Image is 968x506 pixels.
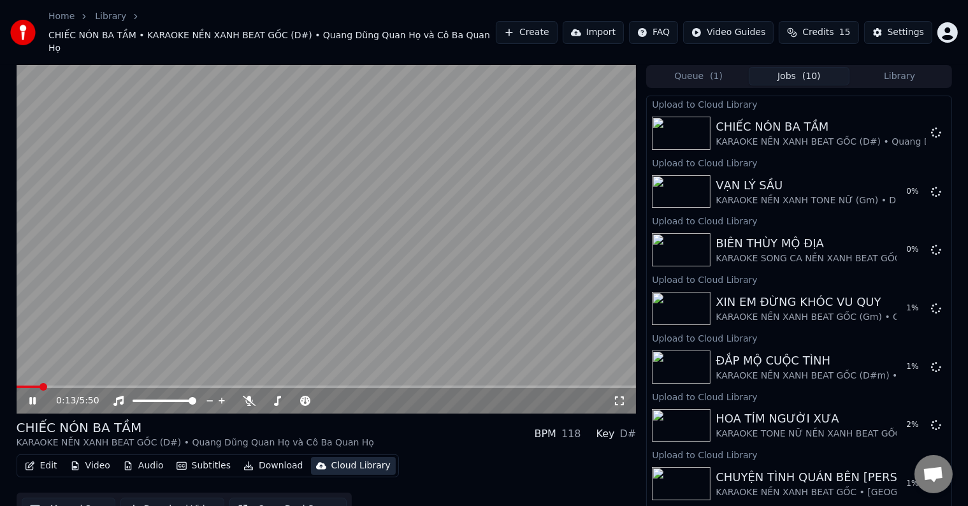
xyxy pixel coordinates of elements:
[563,21,624,44] button: Import
[79,394,99,407] span: 5:50
[710,70,723,83] span: ( 1 )
[17,437,375,449] div: KARAOKE NỀN XANH BEAT GỐC (D#) • Quang Dũng Quan Họ và Cô Ba Quan Họ
[716,352,953,370] div: ĐẮP MỘ CUỘC TÌNH
[648,67,749,85] button: Queue
[716,486,961,499] div: KARAOKE NỀN XANH BEAT GỐC • [GEOGRAPHIC_DATA]
[647,389,951,404] div: Upload to Cloud Library
[716,293,945,311] div: XIN EM ĐỪNG KHÓC VU QUY
[683,21,774,44] button: Video Guides
[56,394,76,407] span: 0:13
[171,457,236,475] button: Subtitles
[849,67,950,85] button: Library
[65,457,115,475] button: Video
[496,21,558,44] button: Create
[716,370,953,382] div: KARAOKE NỀN XANH BEAT GỐC (D#m) • QUANG LẬP
[56,394,87,407] div: /
[647,96,951,112] div: Upload to Cloud Library
[716,468,961,486] div: CHUYỆN TÌNH QUÁN BÊN [PERSON_NAME]
[48,10,496,55] nav: breadcrumb
[48,10,75,23] a: Home
[118,457,169,475] button: Audio
[907,362,926,372] div: 1 %
[561,426,581,442] div: 118
[907,303,926,314] div: 1 %
[95,10,126,23] a: Library
[629,21,678,44] button: FAQ
[238,457,308,475] button: Download
[802,70,821,83] span: ( 10 )
[907,479,926,489] div: 1 %
[839,26,851,39] span: 15
[864,21,932,44] button: Settings
[647,213,951,228] div: Upload to Cloud Library
[802,26,834,39] span: Credits
[620,426,637,442] div: D#
[647,330,951,345] div: Upload to Cloud Library
[779,21,858,44] button: Credits15
[647,155,951,170] div: Upload to Cloud Library
[647,447,951,462] div: Upload to Cloud Library
[331,459,391,472] div: Cloud Library
[907,187,926,197] div: 0 %
[20,457,62,475] button: Edit
[914,455,953,493] div: Open chat
[10,20,36,45] img: youka
[907,420,926,430] div: 2 %
[596,426,615,442] div: Key
[647,271,951,287] div: Upload to Cloud Library
[48,29,496,55] span: CHIẾC NÓN BA TẦM • KARAOKE NỀN XANH BEAT GỐC (D#) • Quang Dũng Quan Họ và Cô Ba Quan Họ
[888,26,924,39] div: Settings
[749,67,849,85] button: Jobs
[17,419,375,437] div: CHIẾC NÓN BA TẦM
[535,426,556,442] div: BPM
[716,311,945,324] div: KARAOKE NỀN XANH BEAT GỐC (Gm) • QUANG LẬP
[907,245,926,255] div: 0 %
